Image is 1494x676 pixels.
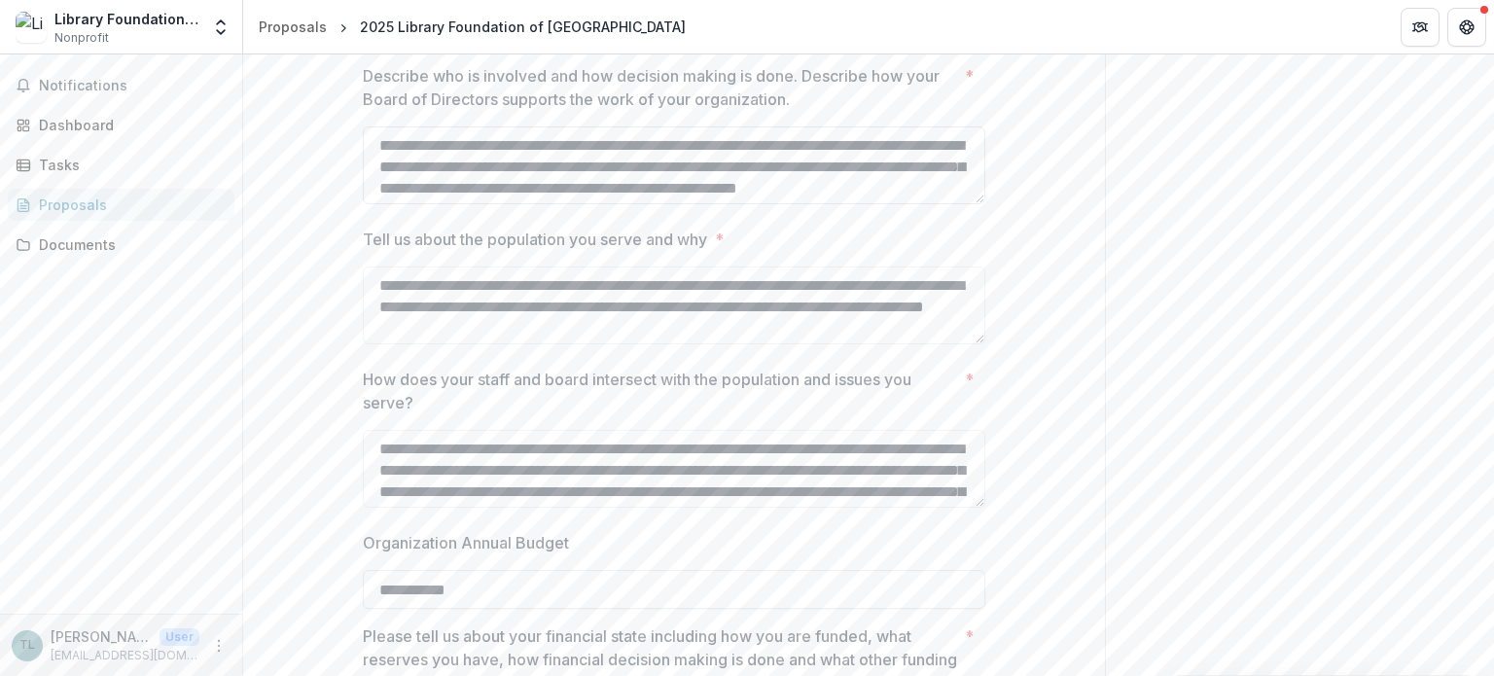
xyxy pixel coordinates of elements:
[8,189,234,221] a: Proposals
[1401,8,1440,47] button: Partners
[39,78,227,94] span: Notifications
[160,628,199,646] p: User
[360,17,686,37] div: 2025 Library Foundation of [GEOGRAPHIC_DATA]
[39,155,219,175] div: Tasks
[363,64,957,111] p: Describe who is involved and how decision making is done. Describe how your Board of Directors su...
[1447,8,1486,47] button: Get Help
[251,13,694,41] nav: breadcrumb
[259,17,327,37] div: Proposals
[16,12,47,43] img: Library Foundation Of Los Angeles
[8,70,234,101] button: Notifications
[39,195,219,215] div: Proposals
[39,115,219,135] div: Dashboard
[363,531,569,554] p: Organization Annual Budget
[8,109,234,141] a: Dashboard
[207,634,231,658] button: More
[39,234,219,255] div: Documents
[8,229,234,261] a: Documents
[251,13,335,41] a: Proposals
[54,9,199,29] div: Library Foundation Of [GEOGRAPHIC_DATA]
[8,149,234,181] a: Tasks
[19,639,35,652] div: Todd Lerew
[51,647,199,664] p: [EMAIL_ADDRESS][DOMAIN_NAME]
[207,8,234,47] button: Open entity switcher
[363,228,707,251] p: Tell us about the population you serve and why
[54,29,109,47] span: Nonprofit
[363,368,957,414] p: How does your staff and board intersect with the population and issues you serve?
[51,626,152,647] p: [PERSON_NAME]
